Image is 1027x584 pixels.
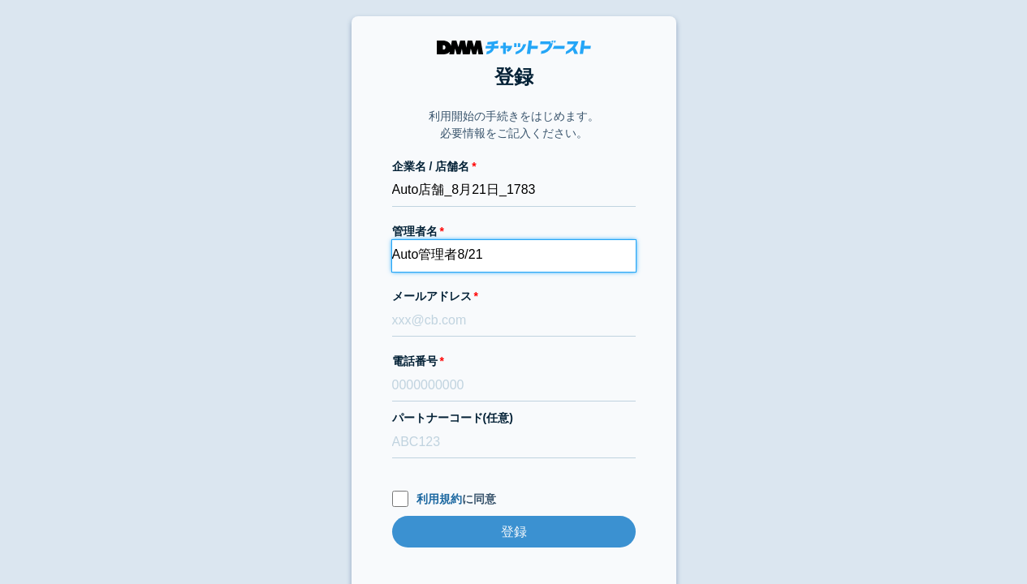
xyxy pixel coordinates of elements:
input: ABC123 [392,427,636,458]
label: パートナーコード(任意) [392,410,636,427]
input: 利用規約に同意 [392,491,408,507]
label: 管理者名 [392,223,636,240]
input: 株式会社チャットブースト [392,175,636,207]
input: 登録 [392,516,636,547]
label: に同意 [392,491,636,508]
label: 電話番号 [392,353,636,370]
img: DMMチャットブースト [437,41,591,54]
input: 会話 太郎 [392,240,636,272]
input: xxx@cb.com [392,305,636,337]
input: 0000000000 [392,370,636,401]
label: 企業名 / 店舗名 [392,158,636,175]
h1: 登録 [392,62,636,92]
label: メールアドレス [392,288,636,305]
p: 利用開始の手続きをはじめます。 必要情報をご記入ください。 [429,108,599,142]
a: 利用規約 [416,492,462,505]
